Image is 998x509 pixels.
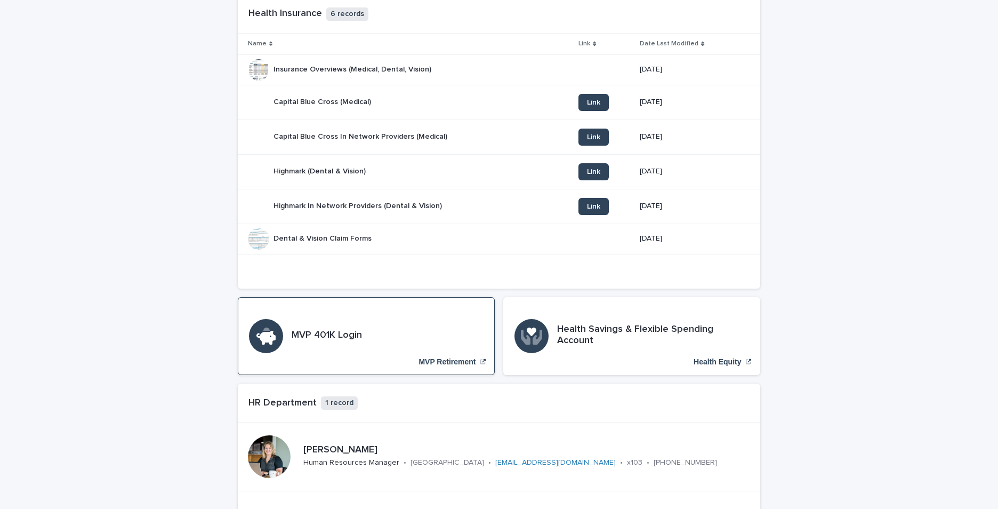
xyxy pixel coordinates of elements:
span: Link [587,99,600,106]
a: Health Equity [503,297,760,375]
p: 6 records [326,7,368,21]
tr: Dental & Vision Claim FormsDental & Vision Claim Forms [DATE] [238,224,760,254]
p: [DATE] [640,167,750,176]
p: Dental & Vision Claim Forms [273,232,374,243]
p: [DATE] [640,202,750,211]
p: Highmark In Network Providers (Dental & Vision) [273,200,444,211]
p: Highmark (Dental & Vision) [273,165,368,176]
a: [PERSON_NAME]Human Resources Manager•[GEOGRAPHIC_DATA]•[EMAIL_ADDRESS][DOMAIN_NAME]•x103•[PHONE_N... [238,423,760,491]
h3: MVP 401K Login [292,330,362,341]
p: [DATE] [640,65,750,74]
p: 1 record [321,396,358,410]
p: Capital Blue Cross (Medical) [273,96,373,107]
p: • [404,458,406,467]
a: [PHONE_NUMBER] [654,459,717,466]
tr: Highmark In Network Providers (Dental & Vision)Highmark In Network Providers (Dental & Vision) Li... [238,189,760,224]
p: MVP Retirement [418,357,476,367]
a: Link [578,94,609,111]
p: Insurance Overviews (Medical, Dental, Vision) [273,63,433,74]
a: x103 [627,459,642,466]
a: Link [578,198,609,215]
h1: Health Insurance [248,8,322,20]
p: Link [578,38,590,50]
p: Name [248,38,267,50]
tr: Highmark (Dental & Vision)Highmark (Dental & Vision) Link[DATE] [238,154,760,189]
p: [GEOGRAPHIC_DATA] [411,458,484,467]
p: Human Resources Manager [303,458,399,467]
a: Link [578,129,609,146]
h3: Health Savings & Flexible Spending Account [557,324,749,347]
span: Link [587,133,600,141]
span: Link [587,203,600,210]
p: [DATE] [640,132,750,141]
p: • [647,458,649,467]
a: MVP Retirement [238,297,495,375]
tr: Capital Blue Cross In Network Providers (Medical)Capital Blue Cross In Network Providers (Medical... [238,120,760,154]
tr: Insurance Overviews (Medical, Dental, Vision)Insurance Overviews (Medical, Dental, Vision) [DATE] [238,54,760,85]
p: [PERSON_NAME] [303,444,747,456]
a: Link [578,163,609,180]
p: • [620,458,623,467]
tr: Capital Blue Cross (Medical)Capital Blue Cross (Medical) Link[DATE] [238,85,760,120]
p: • [488,458,491,467]
a: [EMAIL_ADDRESS][DOMAIN_NAME] [495,459,616,466]
span: Link [587,168,600,176]
p: Capital Blue Cross In Network Providers (Medical) [273,130,449,141]
p: [DATE] [640,234,750,243]
p: Health Equity [694,357,741,367]
p: Date Last Modified [640,38,698,50]
p: [DATE] [640,98,750,107]
a: HR Department [248,398,317,408]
